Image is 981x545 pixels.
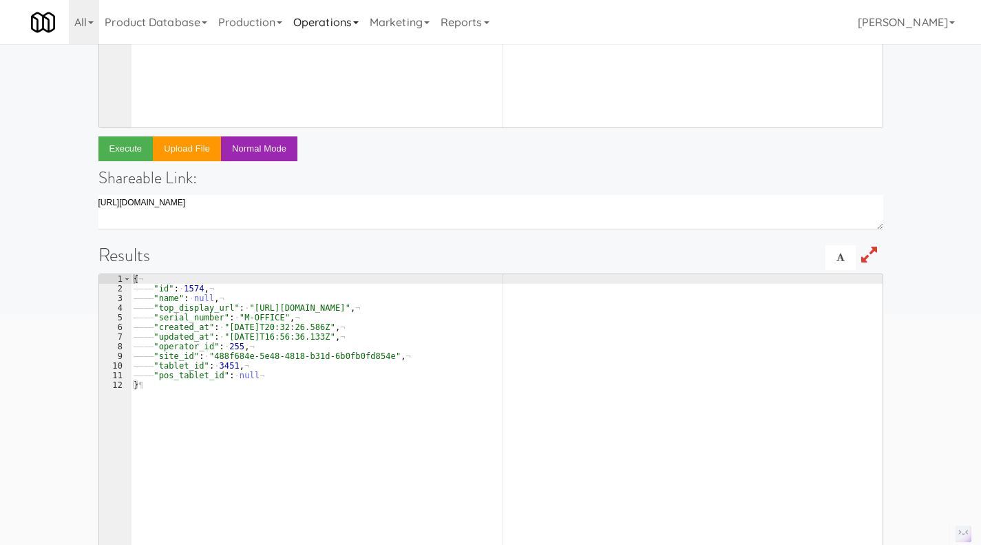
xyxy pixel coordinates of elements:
[99,380,131,390] div: 12
[98,169,883,187] h4: Shareable Link:
[153,136,221,161] button: Upload file
[221,136,297,161] button: Normal Mode
[99,322,131,332] div: 6
[99,313,131,322] div: 5
[99,371,131,380] div: 11
[99,351,131,361] div: 9
[99,274,131,284] div: 1
[99,361,131,371] div: 10
[99,284,131,294] div: 2
[99,332,131,342] div: 7
[99,294,131,303] div: 3
[99,303,131,313] div: 4
[98,245,883,265] h1: Results
[99,342,131,351] div: 8
[98,195,883,229] textarea: [URL][DOMAIN_NAME]
[31,10,55,34] img: Micromart
[98,136,154,161] button: Execute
